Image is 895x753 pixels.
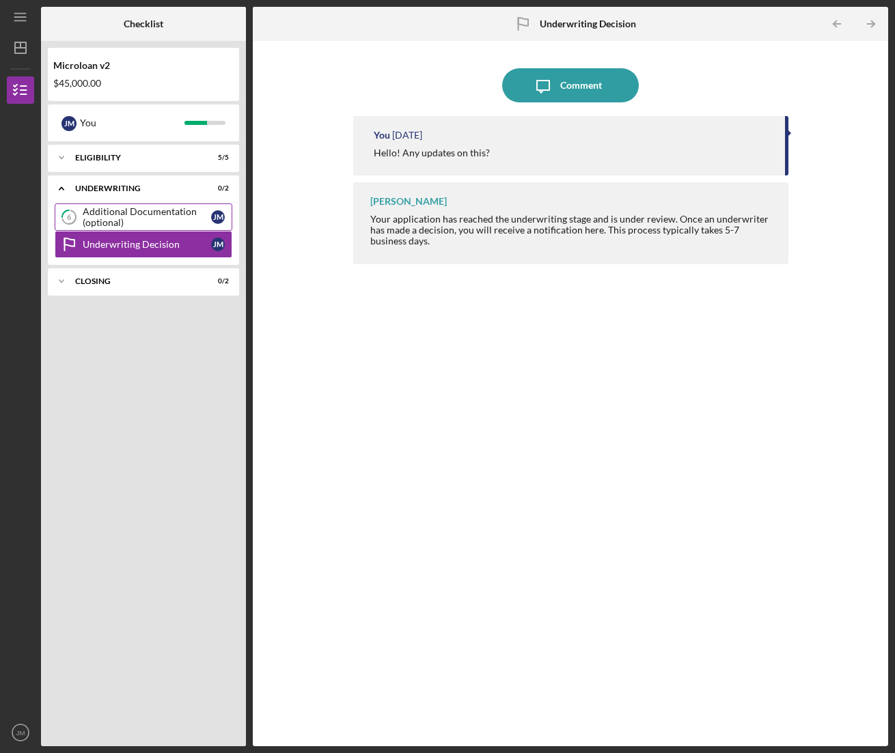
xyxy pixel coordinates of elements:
[124,18,163,29] b: Checklist
[83,239,211,250] div: Underwriting Decision
[75,277,195,285] div: Closing
[211,210,225,224] div: J M
[75,184,195,193] div: Underwriting
[7,719,34,746] button: JM
[540,18,636,29] b: Underwriting Decision
[204,154,229,162] div: 5 / 5
[55,231,232,258] a: Underwriting DecisionJM
[374,147,490,158] div: Hello! Any updates on this?
[560,68,602,102] div: Comment
[80,111,184,134] div: You
[53,60,234,71] div: Microloan v2
[204,184,229,193] div: 0 / 2
[392,130,422,141] time: 2025-09-17 19:38
[204,277,229,285] div: 0 / 2
[211,238,225,251] div: J M
[83,206,211,228] div: Additional Documentation (optional)
[55,203,232,231] a: 6Additional Documentation (optional)JM
[67,213,72,222] tspan: 6
[16,729,25,737] text: JM
[502,68,639,102] button: Comment
[61,116,77,131] div: J M
[75,154,195,162] div: Eligibility
[374,130,390,141] div: You
[53,78,234,89] div: $45,000.00
[370,196,447,207] div: [PERSON_NAME]
[370,214,775,246] div: Your application has reached the underwriting stage and is under review. Once an underwriter has ...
